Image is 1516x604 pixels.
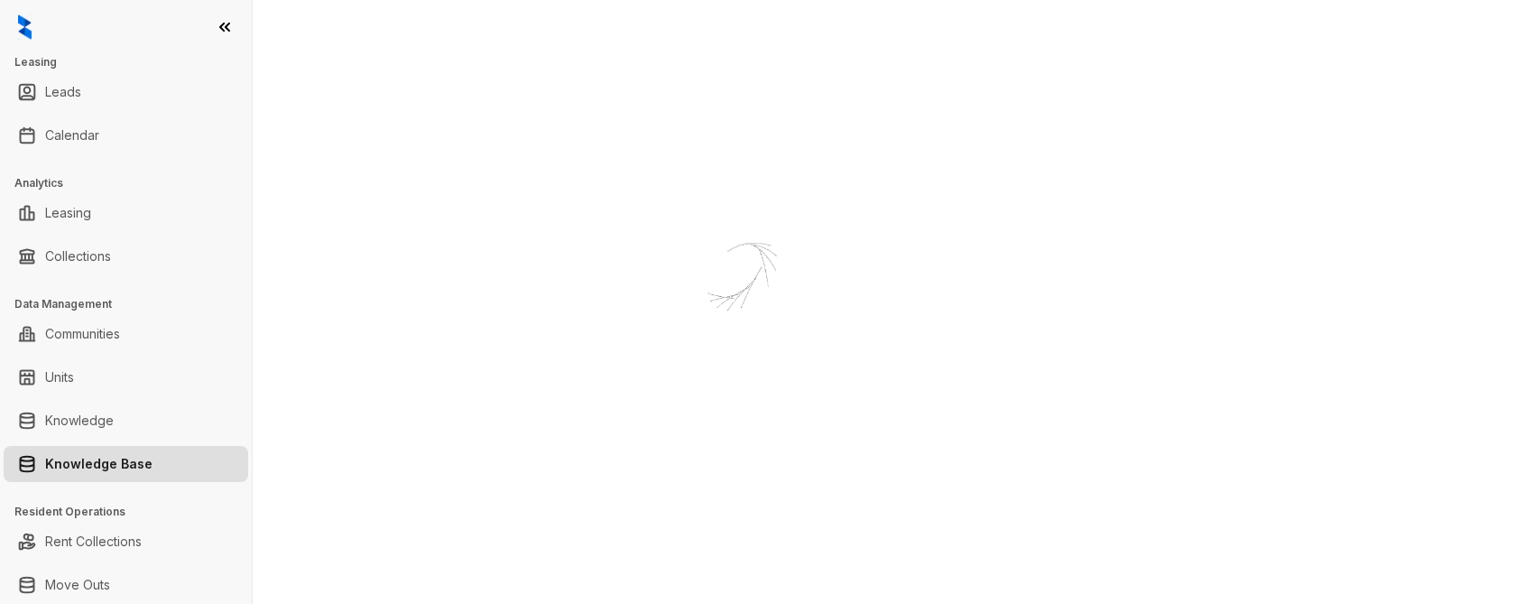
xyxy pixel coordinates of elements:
[45,567,110,603] a: Move Outs
[14,175,252,191] h3: Analytics
[4,446,248,482] li: Knowledge Base
[4,117,248,153] li: Calendar
[726,384,790,402] div: Loading...
[4,238,248,274] li: Collections
[18,14,32,40] img: logo
[4,195,248,231] li: Leasing
[14,296,252,312] h3: Data Management
[4,359,248,395] li: Units
[668,203,848,384] img: Loader
[4,567,248,603] li: Move Outs
[45,524,142,560] a: Rent Collections
[45,74,81,110] a: Leads
[45,403,114,439] a: Knowledge
[14,504,252,520] h3: Resident Operations
[45,117,99,153] a: Calendar
[45,316,120,352] a: Communities
[45,359,74,395] a: Units
[45,238,111,274] a: Collections
[4,316,248,352] li: Communities
[4,74,248,110] li: Leads
[45,446,153,482] a: Knowledge Base
[14,54,252,70] h3: Leasing
[4,524,248,560] li: Rent Collections
[45,195,91,231] a: Leasing
[4,403,248,439] li: Knowledge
